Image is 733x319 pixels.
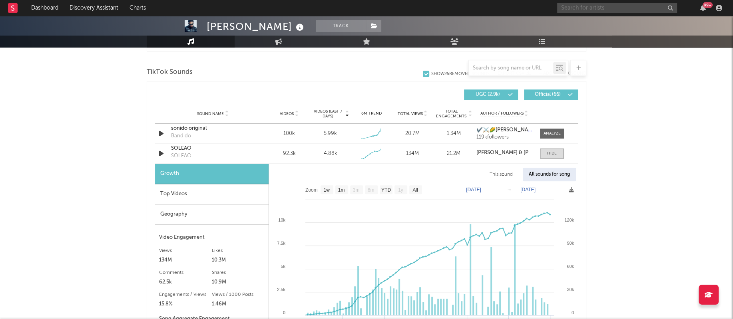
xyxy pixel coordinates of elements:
[572,310,574,315] text: 0
[435,150,472,158] div: 21.2M
[159,277,212,287] div: 62.5k
[277,241,285,246] text: 7.5k
[155,184,269,204] div: Top Videos
[464,89,518,100] button: UGC(2.9k)
[338,187,345,193] text: 1m
[435,109,468,119] span: Total Engagements
[557,3,677,13] input: Search for artists
[700,5,706,11] button: 99+
[159,268,212,277] div: Comments
[212,256,265,265] div: 10.3M
[476,127,556,133] strong: ✔️⚔️🌽[PERSON_NAME]⚔️🌽😻
[171,132,191,140] div: Bandido
[564,218,574,222] text: 120k
[507,187,512,192] text: →
[323,150,337,158] div: 4.88k
[353,187,360,193] text: 3m
[305,187,318,193] text: Zoom
[567,241,574,246] text: 90k
[312,109,344,119] span: Videos (last 7 days)
[280,111,294,116] span: Videos
[197,111,224,116] span: Sound Name
[435,130,472,138] div: 1.34M
[159,233,265,242] div: Video Engagement
[324,130,337,138] div: 5.99k
[703,2,713,8] div: 99 +
[155,204,269,225] div: Geography
[480,111,523,116] span: Author / Followers
[394,150,431,158] div: 134M
[155,164,269,184] div: Growth
[476,150,565,155] strong: [PERSON_NAME] & [PERSON_NAME]
[159,246,212,256] div: Views
[159,299,212,309] div: 15.8%
[212,290,265,299] div: Views / 1000 Posts
[353,111,390,117] div: 6M Trend
[520,187,536,192] text: [DATE]
[324,187,330,193] text: 1w
[469,65,553,71] input: Search by song name or URL
[476,150,532,156] a: [PERSON_NAME] & [PERSON_NAME]
[524,89,578,100] button: Official(66)
[171,125,255,133] a: sonido original
[171,152,191,160] div: SOLEAO
[171,145,255,153] a: SOLEAO
[316,20,366,32] button: Track
[283,310,285,315] text: 0
[212,268,265,277] div: Shares
[476,135,532,140] div: 119k followers
[278,218,285,222] text: 10k
[484,168,519,181] div: This sound
[271,150,308,158] div: 92.3k
[281,264,285,269] text: 5k
[567,264,574,269] text: 60k
[381,187,391,193] text: YTD
[212,246,265,256] div: Likes
[523,168,576,181] div: All sounds for song
[476,127,532,133] a: ✔️⚔️🌽[PERSON_NAME]⚔️🌽😻
[398,111,423,116] span: Total Views
[212,299,265,309] div: 1.46M
[394,130,431,138] div: 20.7M
[412,187,418,193] text: All
[529,92,566,97] span: Official ( 66 )
[277,287,285,292] text: 2.5k
[466,187,481,192] text: [DATE]
[368,187,374,193] text: 6m
[469,92,506,97] span: UGC ( 2.9k )
[159,256,212,265] div: 134M
[212,277,265,287] div: 10.9M
[159,290,212,299] div: Engagements / Views
[398,187,403,193] text: 1y
[567,287,574,292] text: 30k
[207,20,306,33] div: [PERSON_NAME]
[271,130,308,138] div: 100k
